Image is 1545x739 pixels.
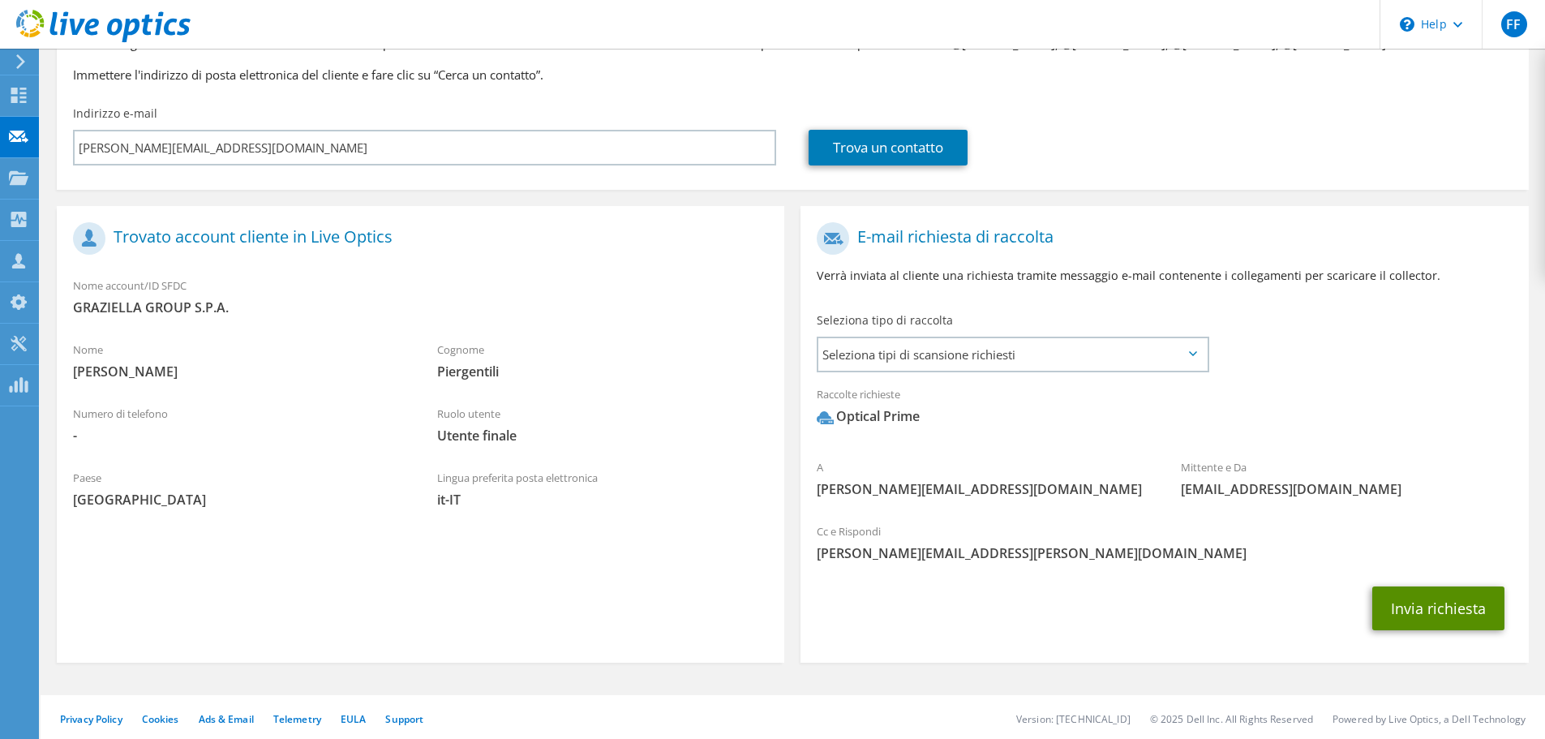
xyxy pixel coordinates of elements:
h1: E-mail richiesta di raccolta [817,222,1504,255]
div: Cognome [421,333,785,389]
a: Support [385,712,423,726]
span: GRAZIELLA GROUP S.P.A. [73,299,768,316]
li: © 2025 Dell Inc. All Rights Reserved [1150,712,1313,726]
div: Optical Prime [817,407,920,426]
span: [PERSON_NAME][EMAIL_ADDRESS][PERSON_NAME][DOMAIN_NAME] [817,544,1512,562]
li: Powered by Live Optics, a Dell Technology [1333,712,1526,726]
span: Seleziona tipi di scansione richiesti [818,338,1207,371]
span: it-IT [437,491,769,509]
p: Verrà inviata al cliente una richiesta tramite messaggio e-mail contenente i collegamenti per sca... [817,267,1512,285]
button: Invia richiesta [1372,586,1504,630]
span: [EMAIL_ADDRESS][DOMAIN_NAME] [1181,480,1513,498]
span: [PERSON_NAME] [73,363,405,380]
h3: Immettere l'indirizzo di posta elettronica del cliente e fare clic su “Cerca un contatto”. [73,66,1513,84]
div: Paese [57,461,421,517]
a: Trova un contatto [809,130,968,165]
div: Numero di telefono [57,397,421,453]
a: Privacy Policy [60,712,122,726]
div: Raccolte richieste [800,377,1528,442]
span: Utente finale [437,427,769,445]
a: Telemetry [273,712,321,726]
label: Seleziona tipo di raccolta [817,312,953,329]
div: Lingua preferita posta elettronica [421,461,785,517]
span: [PERSON_NAME][EMAIL_ADDRESS][DOMAIN_NAME] [817,480,1148,498]
div: A [800,450,1165,506]
label: Indirizzo e-mail [73,105,157,122]
li: Version: [TECHNICAL_ID] [1016,712,1131,726]
span: [GEOGRAPHIC_DATA] [73,491,405,509]
svg: \n [1400,17,1414,32]
a: Cookies [142,712,179,726]
span: Piergentili [437,363,769,380]
div: Cc e Rispondi [800,514,1528,570]
span: FF [1501,11,1527,37]
div: Ruolo utente [421,397,785,453]
a: Ads & Email [199,712,254,726]
span: - [73,427,405,445]
a: EULA [341,712,366,726]
h1: Trovato account cliente in Live Optics [73,222,760,255]
div: Nome [57,333,421,389]
div: Mittente e Da [1165,450,1529,506]
div: Nome account/ID SFDC [57,269,784,324]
